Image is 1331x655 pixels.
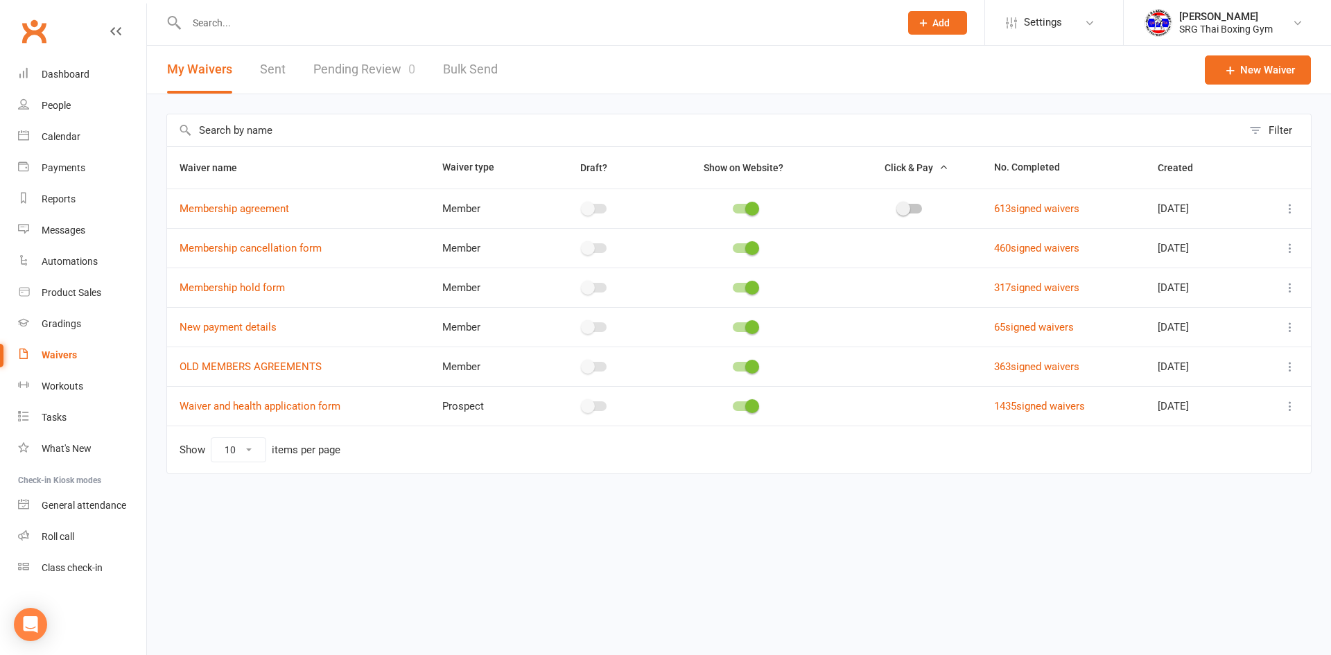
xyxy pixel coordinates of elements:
[18,490,146,521] a: General attendance kiosk mode
[180,202,289,215] a: Membership agreement
[42,381,83,392] div: Workouts
[430,147,539,189] th: Waiver type
[18,552,146,584] a: Class kiosk mode
[42,562,103,573] div: Class check-in
[18,121,146,152] a: Calendar
[18,59,146,90] a: Dashboard
[18,90,146,121] a: People
[180,360,322,373] a: OLD MEMBERS AGREEMENTS
[1145,189,1252,228] td: [DATE]
[260,46,286,94] a: Sent
[42,225,85,236] div: Messages
[908,11,967,35] button: Add
[18,184,146,215] a: Reports
[42,162,85,173] div: Payments
[18,433,146,464] a: What's New
[932,17,950,28] span: Add
[1158,162,1208,173] span: Created
[42,131,80,142] div: Calendar
[180,400,340,412] a: Waiver and health application form
[272,444,340,456] div: items per page
[1269,122,1292,139] div: Filter
[167,46,232,94] button: My Waivers
[18,340,146,371] a: Waivers
[704,162,783,173] span: Show on Website?
[1179,23,1273,35] div: SRG Thai Boxing Gym
[568,159,623,176] button: Draft?
[42,412,67,423] div: Tasks
[180,162,252,173] span: Waiver name
[18,215,146,246] a: Messages
[42,100,71,111] div: People
[430,268,539,307] td: Member
[994,281,1079,294] a: 317signed waivers
[1145,228,1252,268] td: [DATE]
[1145,347,1252,386] td: [DATE]
[994,202,1079,215] a: 613signed waivers
[1158,159,1208,176] button: Created
[1242,114,1311,146] button: Filter
[42,349,77,360] div: Waivers
[167,114,1242,146] input: Search by name
[180,437,340,462] div: Show
[691,159,799,176] button: Show on Website?
[408,62,415,76] span: 0
[1179,10,1273,23] div: [PERSON_NAME]
[180,321,277,333] a: New payment details
[885,162,933,173] span: Click & Pay
[18,371,146,402] a: Workouts
[580,162,607,173] span: Draft?
[994,321,1074,333] a: 65signed waivers
[17,14,51,49] a: Clubworx
[18,308,146,340] a: Gradings
[18,402,146,433] a: Tasks
[42,256,98,267] div: Automations
[180,242,322,254] a: Membership cancellation form
[42,69,89,80] div: Dashboard
[182,13,890,33] input: Search...
[1024,7,1062,38] span: Settings
[430,307,539,347] td: Member
[18,246,146,277] a: Automations
[982,147,1145,189] th: No. Completed
[994,242,1079,254] a: 460signed waivers
[872,159,948,176] button: Click & Pay
[18,277,146,308] a: Product Sales
[18,521,146,552] a: Roll call
[994,400,1085,412] a: 1435signed waivers
[18,152,146,184] a: Payments
[42,287,101,298] div: Product Sales
[443,46,498,94] a: Bulk Send
[14,608,47,641] div: Open Intercom Messenger
[1145,9,1172,37] img: thumb_image1718682644.png
[42,443,92,454] div: What's New
[42,318,81,329] div: Gradings
[994,360,1079,373] a: 363signed waivers
[430,189,539,228] td: Member
[1145,268,1252,307] td: [DATE]
[430,228,539,268] td: Member
[1205,55,1311,85] a: New Waiver
[430,386,539,426] td: Prospect
[1145,386,1252,426] td: [DATE]
[1145,307,1252,347] td: [DATE]
[430,347,539,386] td: Member
[42,500,126,511] div: General attendance
[42,193,76,204] div: Reports
[42,531,74,542] div: Roll call
[180,281,285,294] a: Membership hold form
[313,46,415,94] a: Pending Review0
[180,159,252,176] button: Waiver name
